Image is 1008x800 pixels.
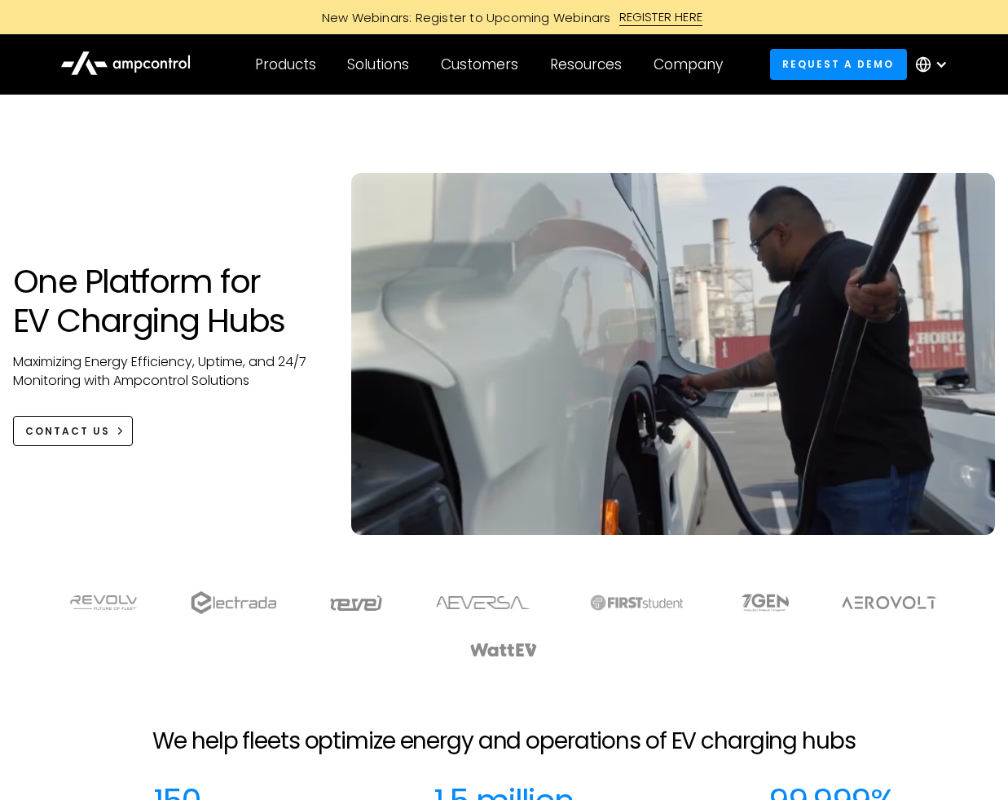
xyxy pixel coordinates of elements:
[619,8,703,26] div: REGISTER HERE
[13,262,319,340] h1: One Platform for EV Charging Hubs
[347,55,409,73] div: Solutions
[770,49,907,79] a: Request a demo
[550,55,622,73] div: Resources
[191,591,276,614] img: electrada logo
[152,727,855,755] h2: We help fleets optimize energy and operations of EV charging hubs
[654,55,723,73] div: Company
[13,353,319,390] p: Maximizing Energy Efficiency, Uptime, and 24/7 Monitoring with Ampcontrol Solutions
[841,596,938,609] img: Aerovolt Logo
[441,55,518,73] div: Customers
[469,643,538,656] img: WattEV logo
[255,55,316,73] div: Products
[13,416,133,446] a: CONTACT US
[138,8,871,26] a: New Webinars: Register to Upcoming WebinarsREGISTER HERE
[306,9,619,26] div: New Webinars: Register to Upcoming Webinars
[25,424,110,439] div: CONTACT US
